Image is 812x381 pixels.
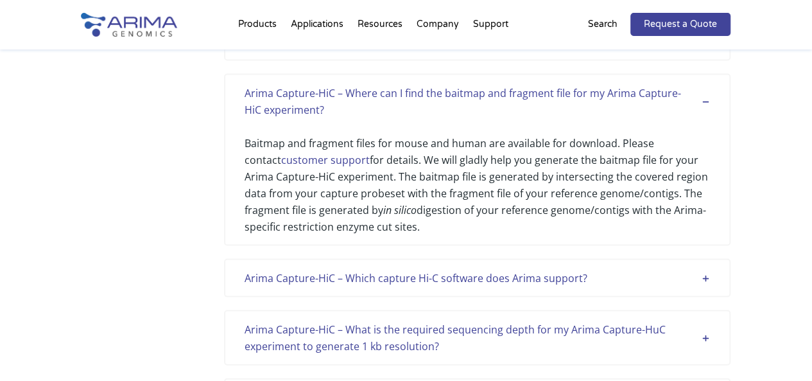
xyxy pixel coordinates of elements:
a: Request a Quote [630,13,730,36]
a: customer support [281,152,370,166]
p: Search [588,16,618,33]
div: Arima Capture-HiC – Where can I find the baitmap and fragment file for my Arima Capture-HiC exper... [245,84,710,118]
div: Arima Capture-HiC – What is the required sequencing depth for my Arima Capture-HuC experiment to ... [245,321,710,354]
div: Baitmap and fragment files for mouse and human are available for download. Please contact for det... [245,118,710,235]
img: Arima-Genomics-logo [81,13,177,37]
em: in silico [383,202,417,217]
div: Arima Capture-HiC – Which capture Hi-C software does Arima support? [245,269,710,286]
